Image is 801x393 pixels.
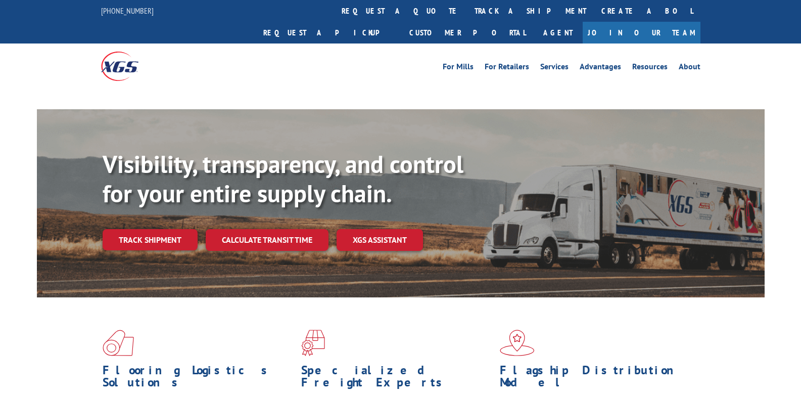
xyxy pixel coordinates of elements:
[101,6,154,16] a: [PHONE_NUMBER]
[632,63,668,74] a: Resources
[402,22,533,43] a: Customer Portal
[485,63,529,74] a: For Retailers
[256,22,402,43] a: Request a pickup
[206,229,328,251] a: Calculate transit time
[533,22,583,43] a: Agent
[103,148,463,209] b: Visibility, transparency, and control for your entire supply chain.
[540,63,569,74] a: Services
[103,229,198,250] a: Track shipment
[583,22,700,43] a: Join Our Team
[301,330,325,356] img: xgs-icon-focused-on-flooring-red
[103,330,134,356] img: xgs-icon-total-supply-chain-intelligence-red
[679,63,700,74] a: About
[443,63,474,74] a: For Mills
[580,63,621,74] a: Advantages
[500,330,535,356] img: xgs-icon-flagship-distribution-model-red
[337,229,423,251] a: XGS ASSISTANT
